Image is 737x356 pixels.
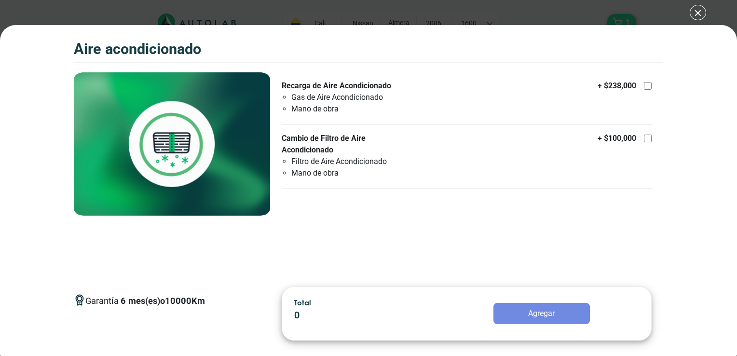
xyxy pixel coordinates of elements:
[291,167,393,179] li: Mano de obra
[85,294,205,315] span: Garantía
[291,103,393,115] li: Mano de obra
[294,298,311,307] span: Total
[282,80,393,92] p: Recarga de Aire Acondicionado
[493,303,590,324] button: Agregar
[121,294,205,308] p: 6 mes(es) o 10000 Km
[74,41,201,58] h3: Aire Acondicionado
[294,308,429,323] p: 0
[291,92,393,103] li: Gas de Aire Acondicionado
[282,133,393,156] p: Cambio de Filtro de Aire Acondicionado
[291,156,393,167] li: Filtro de Aire Acondicionado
